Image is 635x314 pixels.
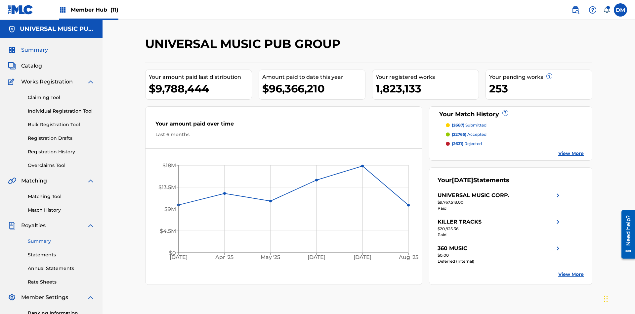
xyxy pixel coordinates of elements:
[110,7,118,13] span: (11)
[438,232,562,238] div: Paid
[21,46,48,54] span: Summary
[28,148,95,155] a: Registration History
[215,254,234,261] tspan: Apr '25
[28,265,95,272] a: Annual Statements
[87,78,95,86] img: expand
[28,207,95,214] a: Match History
[164,206,176,212] tspan: $9M
[8,62,42,70] a: CatalogCatalog
[87,293,95,301] img: expand
[614,3,627,17] div: User Menu
[438,205,562,211] div: Paid
[554,244,562,252] img: right chevron icon
[438,226,562,232] div: $20,925.36
[262,73,365,81] div: Amount paid to date this year
[145,36,344,51] h2: UNIVERSAL MUSIC PUB GROUP
[8,78,17,86] img: Works Registration
[571,6,579,14] img: search
[589,6,597,14] img: help
[169,250,176,256] tspan: $0
[28,108,95,115] a: Individual Registration Tool
[59,6,67,14] img: Top Rightsholders
[21,293,68,301] span: Member Settings
[158,184,176,190] tspan: $13.5M
[354,254,372,261] tspan: [DATE]
[438,244,562,264] a: 360 MUSICright chevron icon$0.00Deferred (Internal)
[376,73,479,81] div: Your registered works
[149,81,252,96] div: $9,788,444
[8,222,16,230] img: Royalties
[438,199,562,205] div: $9,767,518.00
[170,254,188,261] tspan: [DATE]
[438,191,562,211] a: UNIVERSAL MUSIC CORP.right chevron icon$9,767,518.00Paid
[20,25,95,33] h5: UNIVERSAL MUSIC PUB GROUP
[452,123,464,128] span: (2687)
[21,78,73,86] span: Works Registration
[8,5,33,15] img: MLC Logo
[8,46,16,54] img: Summary
[446,131,584,137] a: (22765) accepted
[308,254,326,261] tspan: [DATE]
[8,46,48,54] a: SummarySummary
[8,25,16,33] img: Accounts
[558,150,584,157] a: View More
[28,279,95,286] a: Rate Sheets
[21,62,42,70] span: Catalog
[8,62,16,70] img: Catalog
[438,110,584,119] div: Your Match History
[452,141,482,147] p: rejected
[452,141,463,146] span: (2631)
[446,122,584,128] a: (2687) submitted
[569,3,582,17] a: Public Search
[554,218,562,226] img: right chevron icon
[261,254,280,261] tspan: May '25
[28,193,95,200] a: Matching Tool
[452,122,487,128] p: submitted
[71,6,118,14] span: Member Hub
[489,73,592,81] div: Your pending works
[452,131,487,137] p: accepted
[558,271,584,278] a: View More
[452,132,466,137] span: (22765)
[149,73,252,81] div: Your amount paid last distribution
[155,131,412,138] div: Last 6 months
[603,7,610,13] div: Notifications
[399,254,418,261] tspan: Aug '25
[586,3,599,17] div: Help
[160,228,176,234] tspan: $4.5M
[28,94,95,101] a: Claiming Tool
[438,218,562,238] a: KILLER TRACKSright chevron icon$20,925.36Paid
[162,162,176,169] tspan: $18M
[28,121,95,128] a: Bulk Registration Tool
[616,208,635,262] iframe: Resource Center
[503,110,508,116] span: ?
[87,177,95,185] img: expand
[28,135,95,142] a: Registration Drafts
[446,141,584,147] a: (2631) rejected
[438,176,509,185] div: Your Statements
[28,162,95,169] a: Overclaims Tool
[21,222,46,230] span: Royalties
[28,251,95,258] a: Statements
[262,81,365,96] div: $96,366,210
[438,218,482,226] div: KILLER TRACKS
[21,177,47,185] span: Matching
[604,289,608,309] div: Drag
[489,81,592,96] div: 253
[155,120,412,131] div: Your amount paid over time
[438,191,509,199] div: UNIVERSAL MUSIC CORP.
[28,238,95,245] a: Summary
[547,74,552,79] span: ?
[376,81,479,96] div: 1,823,133
[554,191,562,199] img: right chevron icon
[87,222,95,230] img: expand
[438,258,562,264] div: Deferred (Internal)
[438,244,467,252] div: 360 MUSIC
[8,293,16,301] img: Member Settings
[452,177,473,184] span: [DATE]
[8,177,16,185] img: Matching
[602,282,635,314] iframe: Chat Widget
